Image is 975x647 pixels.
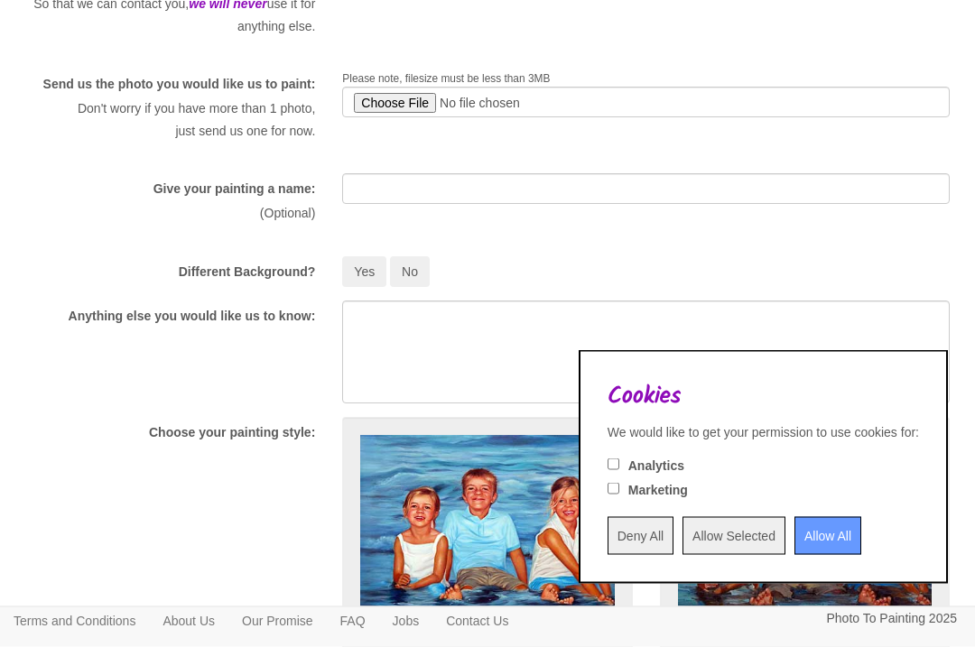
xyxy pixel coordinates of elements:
[390,257,430,288] button: No
[379,607,433,634] a: Jobs
[342,257,386,288] button: Yes
[179,263,316,282] label: Different Background?
[826,607,957,630] p: Photo To Painting 2025
[43,76,316,94] label: Send us the photo you would like us to paint:
[794,517,861,555] input: Allow All
[25,98,315,143] p: Don't worry if you have more than 1 photo, just send us one for now.
[153,180,316,199] label: Give your painting a name:
[149,607,228,634] a: About Us
[682,517,785,555] input: Allow Selected
[69,308,316,326] label: Anything else you would like us to know:
[360,436,614,624] img: Realism
[608,384,919,410] h2: Cookies
[25,203,315,226] p: (Optional)
[228,607,327,634] a: Our Promise
[608,423,919,441] div: We would like to get your permission to use cookies for:
[342,73,550,86] span: Please note, filesize must be less than 3MB
[149,424,315,442] label: Choose your painting style:
[432,607,522,634] a: Contact Us
[327,607,379,634] a: FAQ
[628,457,684,475] label: Analytics
[628,481,688,499] label: Marketing
[608,517,673,555] input: Deny All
